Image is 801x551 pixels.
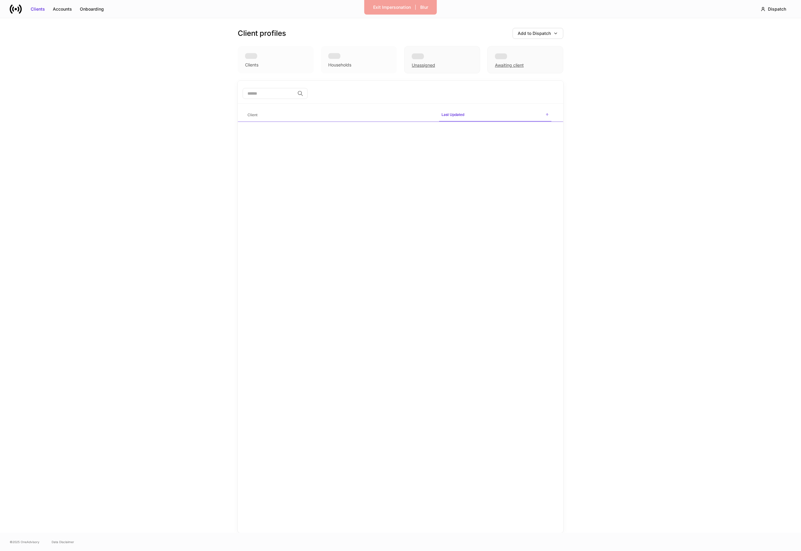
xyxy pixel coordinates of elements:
[755,4,791,15] button: Dispatch
[768,6,786,12] div: Dispatch
[513,28,563,39] button: Add to Dispatch
[27,4,49,14] button: Clients
[420,4,428,10] div: Blur
[247,112,257,118] h6: Client
[53,6,72,12] div: Accounts
[495,62,524,68] div: Awaiting client
[238,29,286,38] h3: Client profiles
[245,62,258,68] div: Clients
[76,4,108,14] button: Onboarding
[487,46,563,73] div: Awaiting client
[412,62,435,68] div: Unassigned
[373,4,411,10] div: Exit Impersonation
[245,109,434,121] span: Client
[10,539,39,544] span: © 2025 OneAdvisory
[328,62,351,68] div: Households
[439,109,551,122] span: Last Updated
[369,2,415,12] button: Exit Impersonation
[518,30,551,36] div: Add to Dispatch
[80,6,104,12] div: Onboarding
[49,4,76,14] button: Accounts
[441,112,464,117] h6: Last Updated
[52,539,74,544] a: Data Disclaimer
[31,6,45,12] div: Clients
[416,2,432,12] button: Blur
[404,46,480,73] div: Unassigned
